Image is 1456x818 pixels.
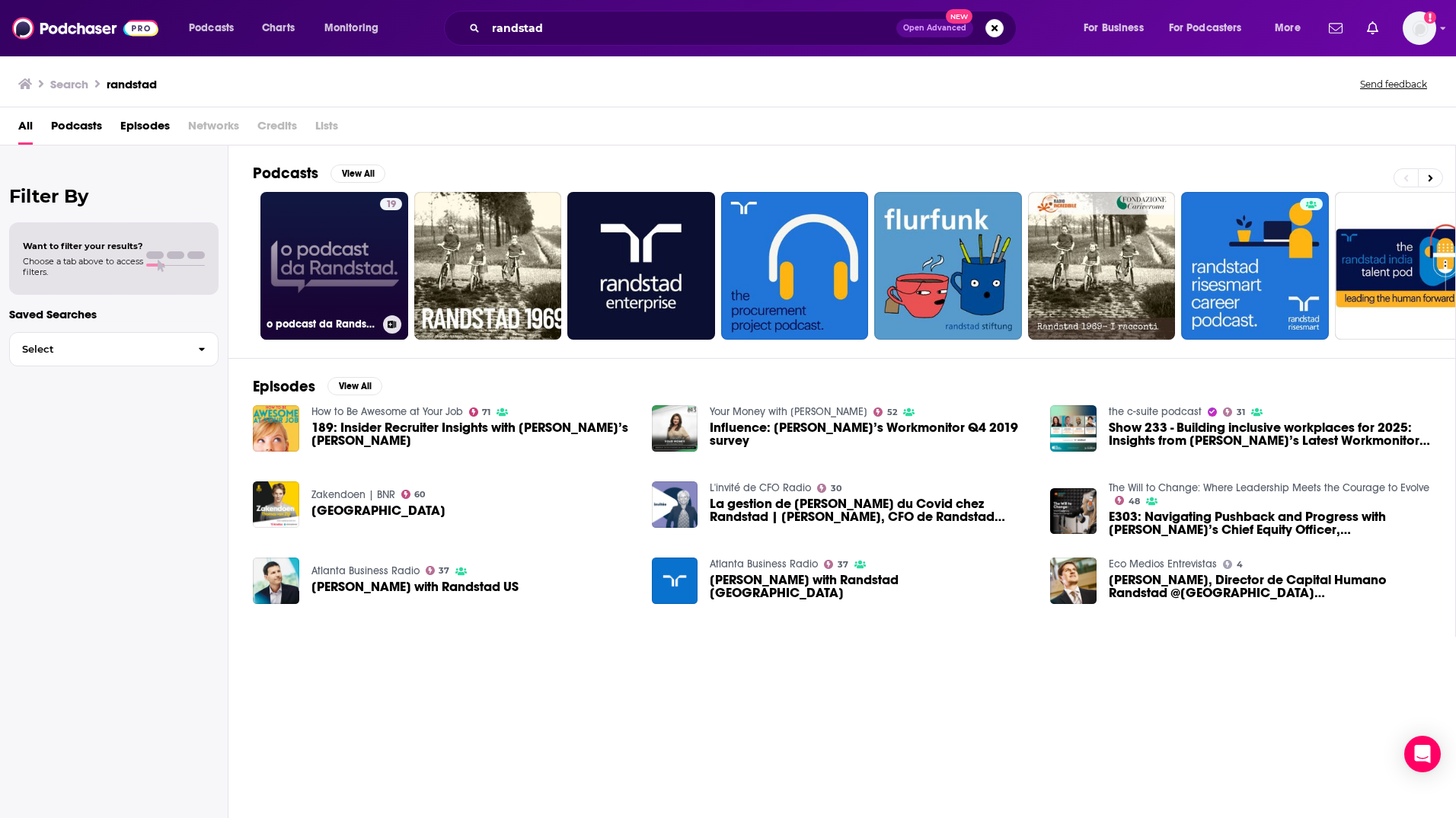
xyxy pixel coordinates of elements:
[260,192,408,340] a: 19o podcast da Randstad
[652,405,698,452] img: Influence: Randstad’s Workmonitor Q4 2019 survey
[253,481,299,528] a: Randstad
[311,421,634,447] span: 189: Insider Recruiter Insights with [PERSON_NAME]’s [PERSON_NAME]
[311,504,445,517] span: [GEOGRAPHIC_DATA]
[386,197,396,212] span: 19
[311,504,445,517] a: Randstad
[1404,736,1441,772] div: Open Intercom Messenger
[23,256,143,277] span: Choose a tab above to access filters.
[253,377,382,396] a: EpisodesView All
[439,567,449,574] span: 37
[267,318,377,331] h3: o podcast da Randstad
[1050,405,1097,452] img: Show 233 - Building inclusive workplaces for 2025: Insights from Randstad’s Latest Workmonitor re...
[1109,510,1431,536] a: E303: Navigating Pushback and Progress with Randstad’s Chief Equity Officer, Audra Jenkins
[710,497,1032,523] a: La gestion de la crise du Covid chez Randstad | Odile Schmutz, CFO de Randstad France
[486,16,896,40] input: Search podcasts, credits, & more...
[1264,16,1320,40] button: open menu
[873,407,897,417] a: 52
[1084,18,1144,39] span: For Business
[710,421,1032,447] a: Influence: Randstad’s Workmonitor Q4 2019 survey
[253,377,315,396] h2: Episodes
[469,407,491,417] a: 71
[257,113,297,145] span: Credits
[311,488,395,501] a: Zakendoen | BNR
[1109,574,1431,599] a: Miguel Capurro, Director de Capital Humano Randstad @Randstad_Arg @conexionparques 4-11-2021
[1109,558,1217,570] a: Eco Medios Entrevistas
[896,19,973,37] button: Open AdvancedNew
[401,490,426,499] a: 60
[1169,18,1242,39] span: For Podcasters
[120,113,170,145] a: Episodes
[838,561,848,568] span: 37
[1159,16,1264,40] button: open menu
[188,113,239,145] span: Networks
[252,16,304,40] a: Charts
[178,16,254,40] button: open menu
[311,405,463,418] a: How to Be Awesome at Your Job
[652,481,698,528] img: La gestion de la crise du Covid chez Randstad | Odile Schmutz, CFO de Randstad France
[1109,510,1431,536] span: E303: Navigating Pushback and Progress with [PERSON_NAME]’s Chief Equity Officer, [PERSON_NAME]
[330,165,385,183] button: View All
[107,77,157,91] h3: randstad
[1050,558,1097,604] img: Miguel Capurro, Director de Capital Humano Randstad @Randstad_Arg @conexionparques 4-11-2021
[311,421,634,447] a: 189: Insider Recruiter Insights with Randstad’s Josh Vesely
[1050,488,1097,535] a: E303: Navigating Pushback and Progress with Randstad’s Chief Equity Officer, Audra Jenkins
[253,558,299,604] a: Greg Dyer with Randstad US
[831,485,841,492] span: 30
[710,497,1032,523] span: La gestion de [PERSON_NAME] du Covid chez Randstad | [PERSON_NAME], CFO de Randstad [GEOGRAPHIC_D...
[482,409,490,416] span: 71
[1223,407,1245,417] a: 31
[426,566,450,575] a: 37
[311,580,519,593] a: Greg Dyer with Randstad US
[9,307,219,321] p: Saved Searches
[1223,560,1243,569] a: 4
[1361,15,1384,41] a: Show notifications dropdown
[1355,78,1432,91] button: Send feedback
[1115,496,1140,505] a: 48
[380,198,402,210] a: 19
[817,484,841,493] a: 30
[253,164,385,183] a: PodcastsView All
[710,558,818,570] a: Atlanta Business Radio
[1109,421,1431,447] a: Show 233 - Building inclusive workplaces for 2025: Insights from Randstad’s Latest Workmonitor re...
[1129,498,1140,505] span: 48
[189,18,234,39] span: Podcasts
[710,574,1032,599] a: Keith Brown with Randstad USA
[1237,561,1243,568] span: 4
[414,491,425,498] span: 60
[710,481,811,494] a: L'invité de CFO Radio
[50,77,88,91] h3: Search
[314,16,398,40] button: open menu
[1275,18,1301,39] span: More
[9,332,219,366] button: Select
[710,574,1032,599] span: [PERSON_NAME] with Randstad [GEOGRAPHIC_DATA]
[324,18,378,39] span: Monitoring
[51,113,102,145] span: Podcasts
[1109,421,1431,447] span: Show 233 - Building inclusive workplaces for 2025: Insights from [PERSON_NAME]’s Latest Workmonit...
[1403,11,1436,45] button: Show profile menu
[253,164,318,183] h2: Podcasts
[327,377,382,395] button: View All
[253,405,299,452] a: 189: Insider Recruiter Insights with Randstad’s Josh Vesely
[1403,11,1436,45] img: User Profile
[824,560,848,569] a: 37
[12,14,158,43] img: Podchaser - Follow, Share and Rate Podcasts
[710,405,867,418] a: Your Money with Michelle Martin
[23,241,143,251] span: Want to filter your results?
[1109,574,1431,599] span: [PERSON_NAME], Director de Capital Humano Randstad @[GEOGRAPHIC_DATA] @conexionparques [DATE]
[1403,11,1436,45] span: Logged in as maeghanchase
[1237,409,1245,416] span: 31
[1323,15,1349,41] a: Show notifications dropdown
[311,564,420,577] a: Atlanta Business Radio
[887,409,897,416] span: 52
[18,113,33,145] a: All
[710,421,1032,447] span: Influence: [PERSON_NAME]’s Workmonitor Q4 2019 survey
[1073,16,1163,40] button: open menu
[946,9,973,24] span: New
